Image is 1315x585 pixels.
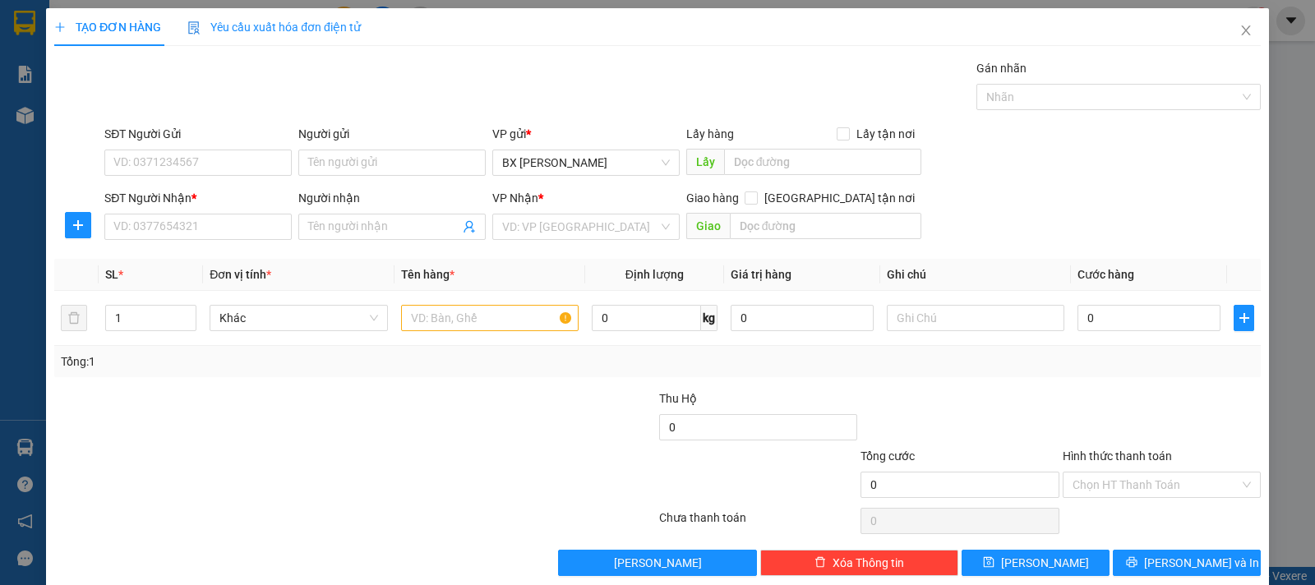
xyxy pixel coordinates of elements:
span: plus [66,219,90,232]
button: printer[PERSON_NAME] và In [1113,550,1261,576]
button: [PERSON_NAME] [558,550,756,576]
button: plus [1234,305,1254,331]
span: Đơn vị tính [210,268,271,281]
span: Lấy hàng [686,127,734,140]
button: Close [1223,8,1269,54]
span: Cước hàng [1077,268,1134,281]
button: save[PERSON_NAME] [962,550,1110,576]
div: Tổng: 1 [61,352,509,371]
div: Chưa thanh toán [657,509,859,537]
span: [PERSON_NAME] và In [1144,554,1259,572]
input: VD: Bàn, Ghế [401,305,579,331]
button: delete [61,305,87,331]
span: [PERSON_NAME] [614,554,702,572]
img: icon [187,21,201,35]
span: [GEOGRAPHIC_DATA] tận nơi [758,189,921,207]
input: 0 [731,305,874,331]
span: Giá trị hàng [731,268,791,281]
span: Xóa Thông tin [833,554,904,572]
span: Tổng cước [861,449,915,463]
button: plus [65,212,91,238]
span: kg [701,305,717,331]
input: Ghi Chú [887,305,1064,331]
span: VP Nhận [492,191,538,205]
div: Người gửi [298,125,486,143]
button: deleteXóa Thông tin [760,550,958,576]
th: Ghi chú [880,259,1071,291]
span: SL [105,268,118,281]
span: [PERSON_NAME] [1001,554,1089,572]
span: Định lượng [625,268,684,281]
span: Giao hàng [686,191,739,205]
div: Người nhận [298,189,486,207]
div: SĐT Người Gửi [104,125,292,143]
div: SĐT Người Nhận [104,189,292,207]
div: VP gửi [492,125,680,143]
span: printer [1126,556,1137,569]
span: close [1239,24,1253,37]
span: Giao [686,213,730,239]
input: Dọc đường [724,149,922,175]
label: Hình thức thanh toán [1063,449,1172,463]
span: Lấy [686,149,724,175]
span: save [983,556,994,569]
span: Yêu cầu xuất hóa đơn điện tử [187,21,361,34]
span: plus [1234,311,1253,325]
span: BX Phạm Văn Đồng [502,150,670,175]
span: Khác [219,306,377,330]
input: Dọc đường [730,213,922,239]
span: Thu Hộ [659,392,697,405]
span: Tên hàng [401,268,454,281]
span: delete [814,556,826,569]
span: plus [54,21,66,33]
span: TẠO ĐƠN HÀNG [54,21,161,34]
span: Lấy tận nơi [850,125,921,143]
label: Gán nhãn [976,62,1027,75]
span: user-add [463,220,476,233]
